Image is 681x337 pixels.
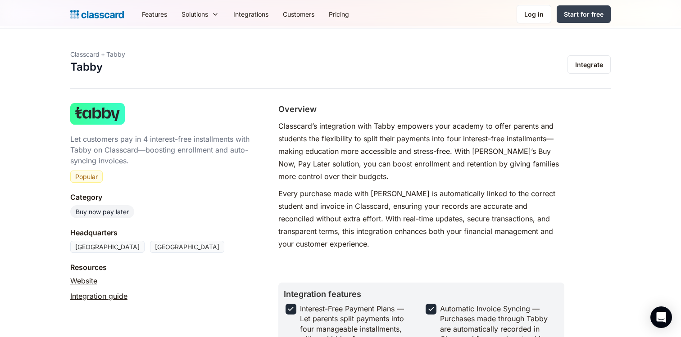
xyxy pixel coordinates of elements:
div: Open Intercom Messenger [650,306,672,328]
div: [GEOGRAPHIC_DATA] [150,241,224,253]
a: Log in [517,5,551,23]
div: Classcard [70,49,100,59]
p: Every purchase made with [PERSON_NAME] is automatically linked to the correct student and invoice... [278,187,564,250]
div: Solutions [174,4,226,24]
p: ‍ [278,255,564,267]
a: Customers [276,4,322,24]
div: + [101,49,105,59]
a: Website [70,275,97,286]
div: Buy now pay later [76,207,129,216]
div: Tabby [106,49,125,59]
h2: Overview [278,103,317,115]
a: Integration guide [70,291,127,301]
div: Solutions [182,9,208,19]
h2: Integration features [284,288,559,300]
h1: Tabby [70,61,103,74]
a: Integrate [567,55,611,74]
div: Log in [524,9,544,19]
a: Integrations [226,4,276,24]
div: Category [70,192,102,202]
a: Features [135,4,174,24]
a: Pricing [322,4,356,24]
div: Headquarters [70,227,118,238]
div: Let customers pay in 4 interest-free installments with Tabby on Classcard—boosting enrollment and... [70,134,260,166]
a: Start for free [557,5,611,23]
div: Resources [70,262,107,273]
div: Start for free [564,9,604,19]
a: home [70,8,124,21]
div: Popular [75,172,98,181]
p: Classcard’s integration with Tabby empowers your academy to offer parents and students the flexib... [278,120,564,183]
div: [GEOGRAPHIC_DATA] [70,241,145,253]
